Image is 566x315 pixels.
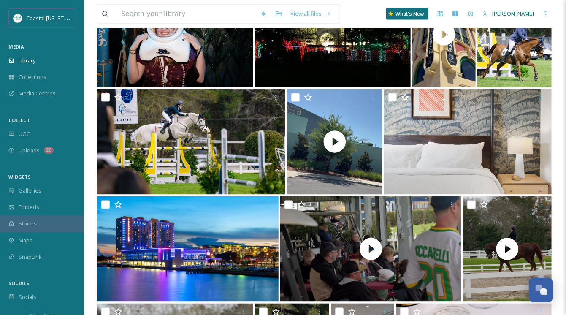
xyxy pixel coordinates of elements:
img: download%20%281%29.jpeg [14,14,22,22]
span: Library [19,57,35,65]
img: thumbnail [287,89,382,195]
a: View all files [286,5,336,22]
span: MEDIA [8,43,24,50]
span: SOCIALS [8,280,29,286]
span: [PERSON_NAME] [492,10,534,17]
span: Galleries [19,187,41,195]
span: UGC [19,130,30,138]
span: COLLECT [8,117,30,123]
span: SnapLink [19,253,42,261]
span: Socials [19,293,36,301]
a: [PERSON_NAME] [478,5,538,22]
span: Media Centres [19,90,56,98]
img: 005-1-_4C6AD405-DDC1-4915-B769CB7BFD7A6CA9_7a4bbab6-e476-4111-91b626726ef45a0b.jpg [384,89,552,195]
span: Stories [19,220,37,228]
span: Maps [19,236,32,244]
span: WIDGETS [8,174,31,180]
span: Embeds [19,203,39,211]
button: Open Chat [529,278,553,302]
img: island-view-beach-view-from-water-3000x1839.jpg [97,196,279,302]
span: Collections [19,73,46,81]
span: Uploads [19,147,40,155]
div: 20 [44,147,54,154]
img: thumbnail [463,196,552,302]
img: Gulf Coast Winter Classic-27.jpg [97,89,285,195]
a: What's New [386,8,428,20]
span: Coastal [US_STATE] [26,14,75,22]
input: Search your library [117,5,256,23]
img: thumbnail [280,196,462,302]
